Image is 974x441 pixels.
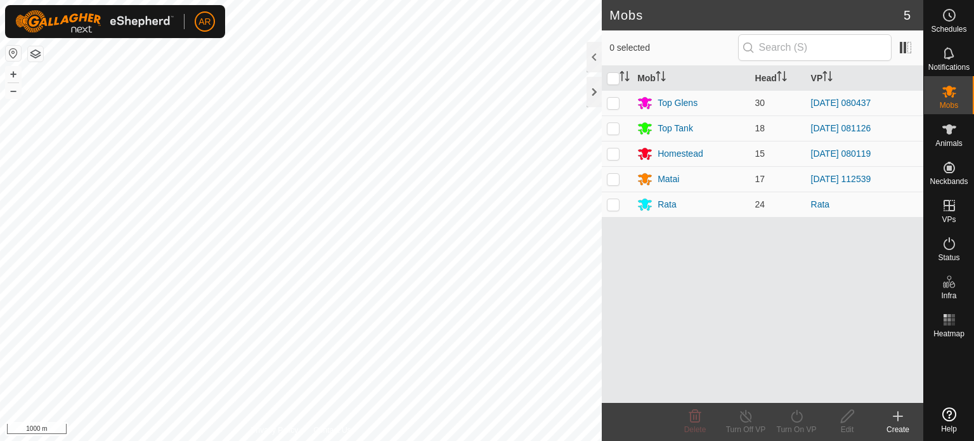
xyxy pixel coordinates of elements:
a: [DATE] 080119 [811,148,871,159]
a: Rata [811,199,830,209]
div: Rata [658,198,677,211]
div: Turn On VP [771,424,822,435]
th: VP [806,66,923,91]
input: Search (S) [738,34,892,61]
div: Homestead [658,147,703,161]
a: Privacy Policy [251,425,299,436]
button: Map Layers [28,46,43,62]
span: Notifications [928,63,970,71]
div: Turn Off VP [720,424,771,435]
div: Top Glens [658,96,698,110]
span: Delete [684,425,706,434]
a: [DATE] 081126 [811,123,871,133]
button: Reset Map [6,46,21,61]
span: Neckbands [930,178,968,185]
th: Mob [632,66,750,91]
span: Infra [941,292,956,299]
span: 15 [755,148,765,159]
span: Help [941,425,957,433]
span: 0 selected [609,41,737,55]
th: Head [750,66,806,91]
button: – [6,83,21,98]
span: Heatmap [933,330,964,338]
span: 18 [755,123,765,133]
span: Animals [935,140,963,147]
span: Status [938,254,959,261]
span: Mobs [940,102,958,109]
span: 30 [755,98,765,108]
p-sorticon: Activate to sort [822,73,833,83]
span: AR [198,15,211,29]
a: [DATE] 080437 [811,98,871,108]
span: 24 [755,199,765,209]
h2: Mobs [609,8,904,23]
div: Matai [658,173,679,186]
span: 5 [904,6,911,25]
p-sorticon: Activate to sort [620,73,630,83]
a: Help [924,402,974,438]
p-sorticon: Activate to sort [656,73,666,83]
p-sorticon: Activate to sort [777,73,787,83]
div: Edit [822,424,873,435]
img: Gallagher Logo [15,10,174,33]
span: Schedules [931,25,966,33]
span: VPs [942,216,956,223]
a: Contact Us [313,425,351,436]
span: 17 [755,174,765,184]
button: + [6,67,21,82]
div: Create [873,424,923,435]
a: [DATE] 112539 [811,174,871,184]
div: Top Tank [658,122,693,135]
